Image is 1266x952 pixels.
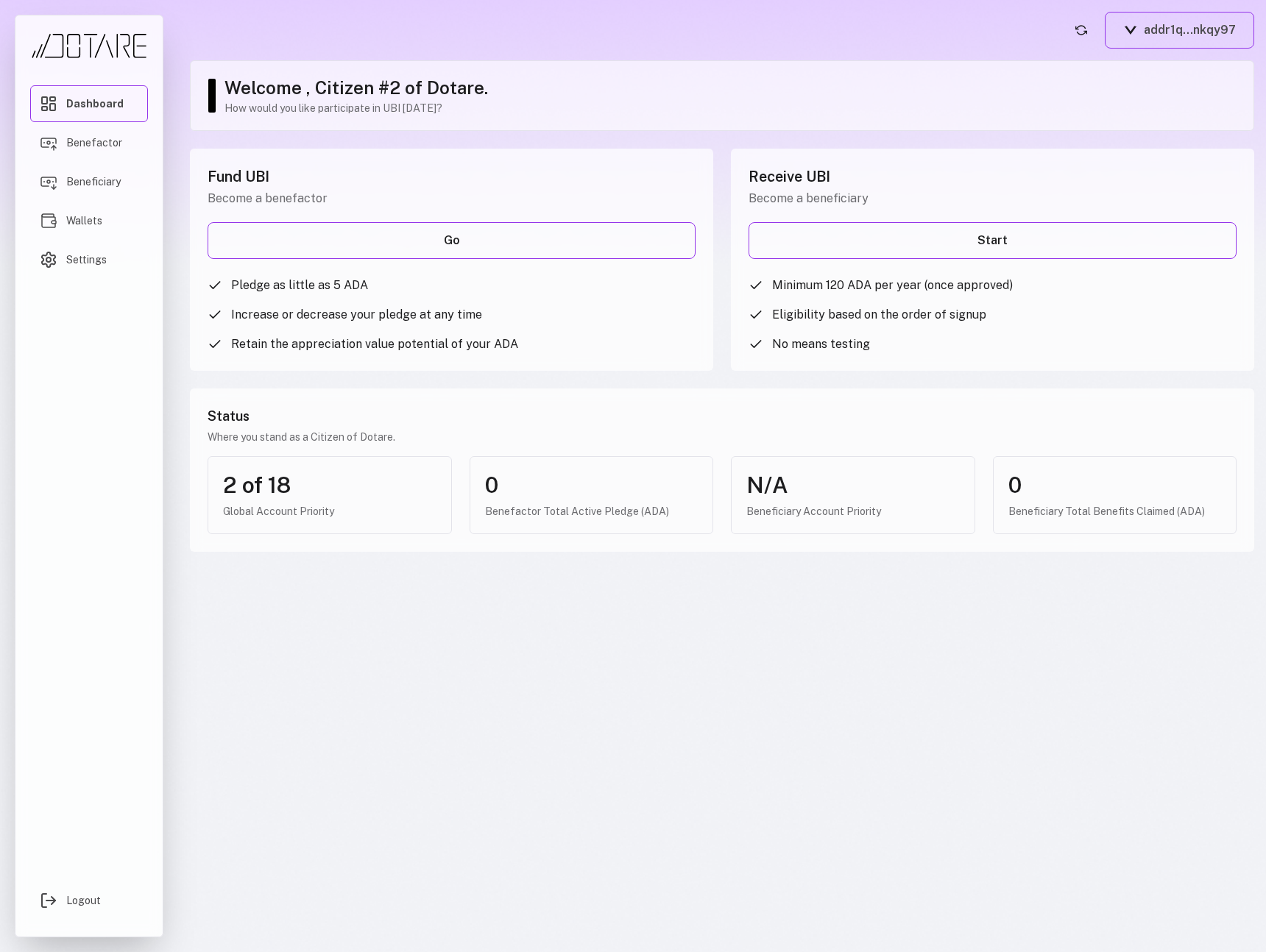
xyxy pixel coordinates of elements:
p: Where you stand as a Citizen of Dotare. [208,430,1237,444]
span: Retain the appreciation value potential of your ADA [231,335,518,353]
div: Global Account Priority [223,504,436,519]
div: N/A [746,472,960,498]
span: Dashboard [66,96,124,111]
span: No means testing [772,335,870,353]
h2: Fund UBI [208,166,696,187]
span: Settings [66,252,107,267]
span: Beneficiary [66,174,121,189]
span: Increase or decrease your pledge at any time [231,306,482,324]
h2: Receive UBI [749,166,1237,187]
a: Start [749,222,1237,259]
span: Minimum 120 ADA per year (once approved) [772,277,1013,294]
img: Beneficiary [40,173,57,191]
span: Benefactor [66,135,122,150]
p: Become a beneficiary [749,190,1237,207]
span: Wallets [66,213,102,228]
button: Refresh account status [1069,18,1093,42]
div: Beneficiary Total Benefits Claimed (ADA) [1008,504,1222,519]
span: Pledge as little as 5 ADA [231,277,368,294]
span: Logout [66,893,101,908]
a: Go [208,222,696,259]
img: Benefactor [40,134,57,152]
h1: Welcome , Citizen #2 of Dotare. [224,76,1239,99]
div: Beneficiary Account Priority [746,504,960,519]
img: Dotare Logo [30,33,148,59]
span: Eligibility based on the order of signup [772,306,986,324]
h3: Status [208,406,1237,427]
div: 2 of 18 [223,472,436,498]
img: Vespr logo [1123,26,1138,35]
p: How would you like participate in UBI [DATE]? [224,101,1239,116]
img: Wallets [40,212,57,230]
p: Become a benefactor [208,190,696,207]
div: Benefactor Total Active Pledge (ADA) [485,504,699,519]
div: 0 [1008,472,1222,498]
div: 0 [485,472,699,498]
button: addr1q...nkqy97 [1105,12,1254,49]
